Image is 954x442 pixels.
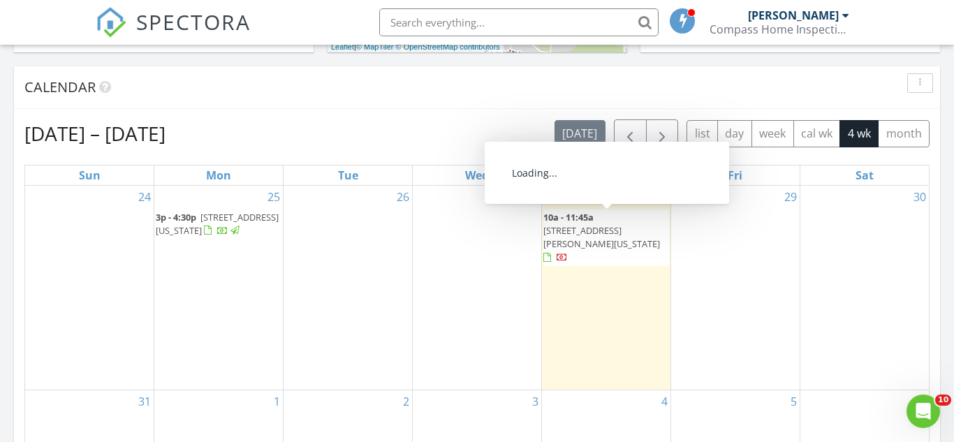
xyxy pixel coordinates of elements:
a: Tuesday [335,165,361,185]
span: 3p - 4:30p [156,211,196,223]
a: 10a - 11:45a [STREET_ADDRESS][PERSON_NAME][US_STATE] [543,211,660,264]
a: Wednesday [462,165,492,185]
span: [STREET_ADDRESS][US_STATE] [156,211,279,237]
a: Go to August 24, 2025 [135,186,154,208]
div: | [328,41,504,53]
iframe: Intercom live chat [907,395,940,428]
button: month [878,120,930,147]
td: Go to August 30, 2025 [800,186,929,390]
a: © OpenStreetMap contributors [396,43,500,51]
a: Go to August 26, 2025 [394,186,412,208]
a: Go to August 29, 2025 [781,186,800,208]
span: SPECTORA [136,7,251,36]
a: © MapTiler [356,43,394,51]
input: Search everything... [379,8,659,36]
a: Go to September 4, 2025 [659,390,670,413]
a: Go to August 28, 2025 [652,186,670,208]
a: Go to September 1, 2025 [271,390,283,413]
span: 10a - 11:45a [543,211,594,223]
td: Go to August 26, 2025 [284,186,413,390]
button: list [687,120,718,147]
a: Go to September 5, 2025 [788,390,800,413]
button: 4 wk [839,120,879,147]
button: week [751,120,794,147]
a: Go to August 27, 2025 [523,186,541,208]
a: Go to September 3, 2025 [529,390,541,413]
a: 10a - 11:45a [STREET_ADDRESS][PERSON_NAME][US_STATE] [543,209,669,267]
button: Previous [614,119,647,148]
a: Go to August 25, 2025 [265,186,283,208]
td: Go to August 27, 2025 [413,186,542,390]
a: 3p - 4:30p [STREET_ADDRESS][US_STATE] [156,209,281,240]
a: SPECTORA [96,19,251,48]
a: Thursday [592,165,619,185]
a: Go to September 2, 2025 [400,390,412,413]
a: Go to August 30, 2025 [911,186,929,208]
div: Compass Home Inspection LLC [710,22,849,36]
span: 10 [935,395,951,406]
a: Go to September 6, 2025 [917,390,929,413]
td: Go to August 28, 2025 [541,186,670,390]
a: Leaflet [331,43,354,51]
td: Go to August 24, 2025 [25,186,154,390]
a: Monday [203,165,234,185]
h2: [DATE] – [DATE] [24,119,166,147]
button: cal wk [793,120,841,147]
button: [DATE] [555,120,606,147]
a: Friday [725,165,745,185]
button: Next [646,119,679,148]
span: Calendar [24,78,96,96]
span: [STREET_ADDRESS][PERSON_NAME][US_STATE] [543,224,660,250]
div: [PERSON_NAME] [748,8,839,22]
button: day [717,120,752,147]
td: Go to August 29, 2025 [670,186,800,390]
a: Saturday [853,165,876,185]
td: Go to August 25, 2025 [154,186,284,390]
a: 3p - 4:30p [STREET_ADDRESS][US_STATE] [156,211,279,237]
img: The Best Home Inspection Software - Spectora [96,7,126,38]
a: Sunday [76,165,103,185]
a: Go to August 31, 2025 [135,390,154,413]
